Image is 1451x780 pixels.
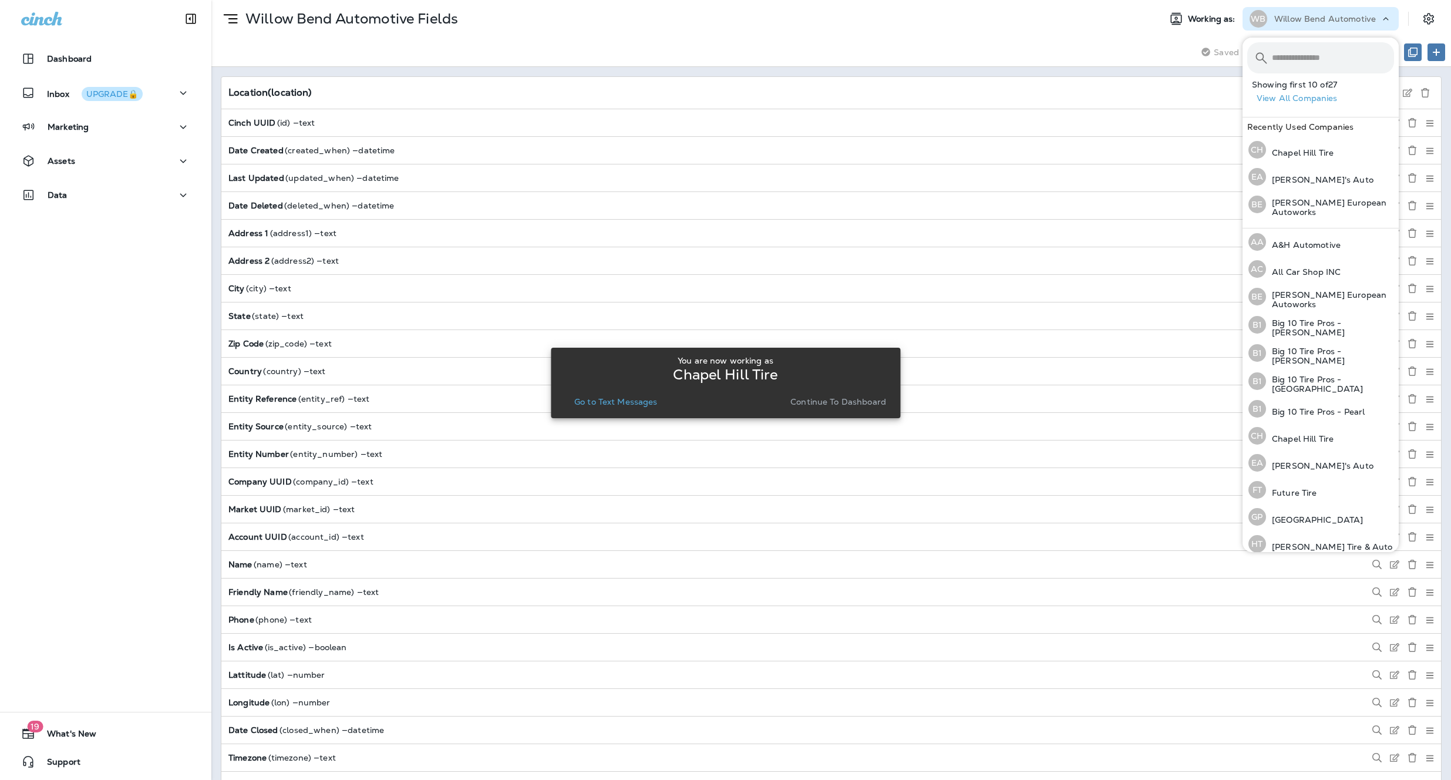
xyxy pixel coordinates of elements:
[228,311,304,321] div: ( state ) — text
[228,587,289,597] strong: Friendly Name
[228,311,252,321] strong: State
[228,477,373,486] div: ( company_id ) — text
[228,698,271,707] strong: Longitude
[221,385,1441,412] div: Entity Reference(entity_ref) —text
[1243,117,1399,136] div: Recently Used Companies
[228,118,315,127] div: ( id ) — text
[1248,288,1266,305] div: BE
[1266,240,1341,250] p: A&H Automotive
[1266,148,1334,157] p: Chapel Hill Tire
[86,90,138,98] div: UPGRADE🔒
[228,615,312,624] div: ( phone ) — text
[48,190,68,200] p: Data
[228,146,395,155] div: ( created_when ) — datetime
[1243,449,1399,476] button: EA[PERSON_NAME]'s Auto
[228,88,312,97] div: Location ( location )
[228,367,263,376] strong: Country
[1248,372,1266,390] div: B1
[228,173,399,183] div: ( updated_when ) — datetime
[221,247,1441,274] div: Address 2(address2) —text
[221,468,1441,495] div: Company UUID(company_id) —text
[228,339,265,348] strong: Zip Code
[228,670,325,680] div: ( lat ) — number
[12,47,200,70] button: Dashboard
[221,136,1441,164] div: Date Created(created_when) —datetime
[221,716,1441,744] div: Date Closed(closed_when) —datetime
[790,397,886,406] p: Continue to Dashboard
[221,357,1441,385] div: Country(country) —text
[1248,344,1266,362] div: B1
[678,356,773,365] p: You are now working as
[1266,461,1373,470] p: [PERSON_NAME]'s Auto
[1188,14,1238,24] span: Working as:
[228,753,268,762] strong: Timezone
[221,606,1441,633] div: Phone(phone) —text
[221,302,1441,330] div: State(state) —text
[1252,80,1399,89] p: Showing first 10 of 27
[228,615,255,624] strong: Phone
[82,87,143,101] button: UPGRADE🔒
[228,394,369,404] div: ( entity_ref ) — text
[1248,168,1266,186] div: EA
[47,54,92,63] p: Dashboard
[228,284,246,293] strong: City
[12,149,200,173] button: Assets
[221,164,1441,191] div: Last Updated(updated_when) —datetime
[228,698,331,707] div: ( lon ) — number
[228,560,307,569] div: ( name ) — text
[221,523,1441,550] div: Account UUID(account_id) —text
[221,109,1441,136] div: Cinch UUID(id) —text
[228,560,254,569] strong: Name
[1266,175,1373,184] p: [PERSON_NAME]'s Auto
[1243,190,1399,218] button: BE[PERSON_NAME] European Autoworks
[1266,434,1334,443] p: Chapel Hill Tire
[1248,316,1266,334] div: B1
[1418,8,1439,29] button: Settings
[1243,395,1399,422] button: B1Big 10 Tire Pros - Pearl
[1266,488,1317,497] p: Future Tire
[1243,283,1399,311] button: BE[PERSON_NAME] European Autoworks
[228,532,288,542] strong: Account UUID
[1274,14,1376,23] p: Willow Bend Automotive
[1266,407,1365,416] p: Big 10 Tire Pros - Pearl
[228,201,284,210] strong: Date Deleted
[47,87,143,99] p: Inbox
[228,725,384,735] div: ( closed_when ) — datetime
[1266,198,1394,217] p: [PERSON_NAME] European Autoworks
[228,422,285,431] strong: Entity Source
[221,191,1441,219] div: Date Deleted(deleted_when) —datetime
[228,228,270,238] strong: Address 1
[228,643,265,652] strong: Is Active
[228,725,280,735] strong: Date Closed
[48,122,89,132] p: Marketing
[1266,318,1394,337] p: Big 10 Tire Pros - [PERSON_NAME]
[228,587,379,597] div: ( friendly_name ) — text
[241,10,458,28] p: Willow Bend Automotive Fields
[228,256,339,265] div: ( address2 ) — text
[1243,255,1399,283] button: ACAll Car Shop INC
[228,173,285,183] strong: Last Updated
[228,228,336,238] div: ( address1 ) — text
[1243,367,1399,395] button: B1Big 10 Tire Pros - [GEOGRAPHIC_DATA]
[1248,196,1266,213] div: BE
[228,505,283,514] strong: Market UUID
[1266,515,1363,525] p: [GEOGRAPHIC_DATA]
[570,394,662,410] button: Go to Text Messages
[27,721,43,732] span: 19
[228,449,290,459] strong: Entity Number
[1243,228,1399,255] button: AAA&H Automotive
[1250,10,1267,28] div: WB
[12,722,200,745] button: 19What's New
[221,633,1441,661] div: Is Active(is_active) —boolean
[228,201,395,210] div: ( deleted_when ) — datetime
[35,757,80,771] span: Support
[1243,136,1399,163] button: CHChapel Hill Tire
[221,412,1441,440] div: Entity Source(entity_source) —text
[1243,422,1399,449] button: CHChapel Hill Tire
[1248,260,1266,278] div: AC
[221,440,1441,468] div: Entity Number(entity_number) —text
[12,750,200,774] button: Support
[673,370,777,379] p: Chapel Hill Tire
[228,477,293,486] strong: Company UUID
[1243,476,1399,503] button: FTFuture Tire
